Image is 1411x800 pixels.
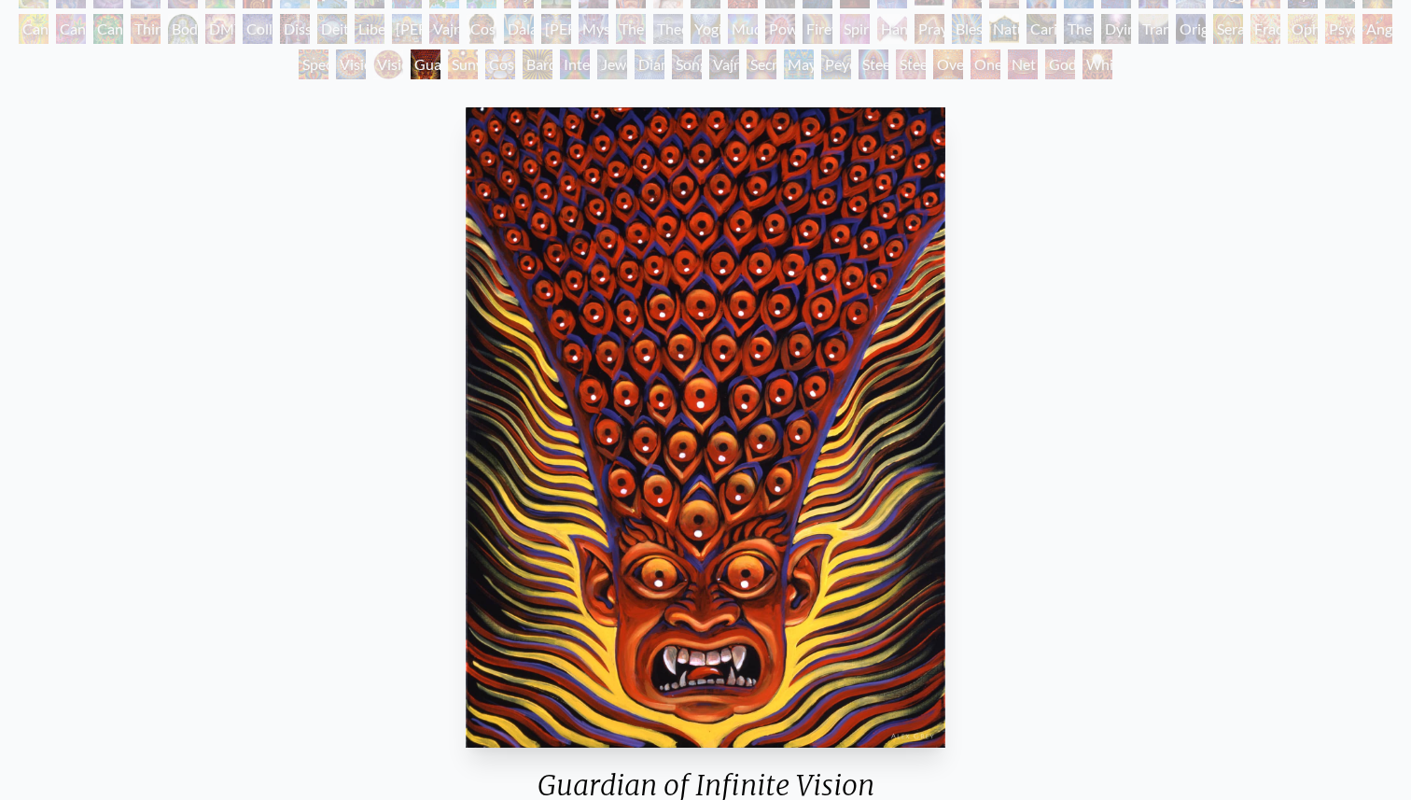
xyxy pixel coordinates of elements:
div: Steeplehead 2 [896,49,926,79]
div: Blessing Hand [952,14,982,44]
div: Vision Crystal Tondo [373,49,403,79]
div: Mudra [728,14,758,44]
div: Dalai Lama [504,14,534,44]
div: Cannabis Mudra [19,14,49,44]
div: Theologue [653,14,683,44]
div: [PERSON_NAME] [392,14,422,44]
div: Collective Vision [243,14,272,44]
div: Interbeing [560,49,590,79]
div: Caring [1027,14,1056,44]
div: Cannabis Sutra [56,14,86,44]
div: The Seer [616,14,646,44]
div: Mayan Being [784,49,814,79]
div: Diamond Being [635,49,664,79]
div: Secret Writing Being [747,49,776,79]
div: Power to the Peaceful [765,14,795,44]
div: Nature of Mind [989,14,1019,44]
div: Guardian of Infinite Vision [411,49,440,79]
div: Peyote Being [821,49,851,79]
div: Vajra Being [709,49,739,79]
div: Steeplehead 1 [859,49,888,79]
div: Vision Crystal [336,49,366,79]
div: Jewel Being [597,49,627,79]
img: Guardian-of-Infinite-Vision-2005-Alex-Grey-watermarked.jpg [466,107,944,748]
div: Seraphic Transport Docking on the Third Eye [1213,14,1243,44]
div: Body/Mind as a Vibratory Field of Energy [168,14,198,44]
div: Cannabacchus [93,14,123,44]
div: Psychomicrograph of a Fractal Paisley Cherub Feather Tip [1325,14,1355,44]
div: Ophanic Eyelash [1288,14,1318,44]
div: Spectral Lotus [299,49,328,79]
div: Mystic Eye [579,14,608,44]
div: Sunyata [448,49,478,79]
div: Song of Vajra Being [672,49,702,79]
div: Godself [1045,49,1075,79]
div: Dying [1101,14,1131,44]
div: Firewalking [803,14,832,44]
div: The Soul Finds It's Way [1064,14,1094,44]
div: Deities & Demons Drinking from the Milky Pool [317,14,347,44]
div: [PERSON_NAME] [541,14,571,44]
div: Spirit Animates the Flesh [840,14,870,44]
div: Cosmic [DEMOGRAPHIC_DATA] [467,14,496,44]
div: Cosmic Elf [485,49,515,79]
div: DMT - The Spirit Molecule [205,14,235,44]
div: Hands that See [877,14,907,44]
div: Dissectional Art for Tool's Lateralus CD [280,14,310,44]
div: One [971,49,1000,79]
div: Angel Skin [1362,14,1392,44]
div: Vajra Guru [429,14,459,44]
div: Praying Hands [915,14,944,44]
div: Original Face [1176,14,1206,44]
div: Bardo Being [523,49,552,79]
div: Oversoul [933,49,963,79]
div: Net of Being [1008,49,1038,79]
div: Fractal Eyes [1250,14,1280,44]
div: White Light [1083,49,1112,79]
div: Third Eye Tears of Joy [131,14,161,44]
div: Liberation Through Seeing [355,14,384,44]
div: Transfiguration [1139,14,1168,44]
div: Yogi & the Möbius Sphere [691,14,720,44]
